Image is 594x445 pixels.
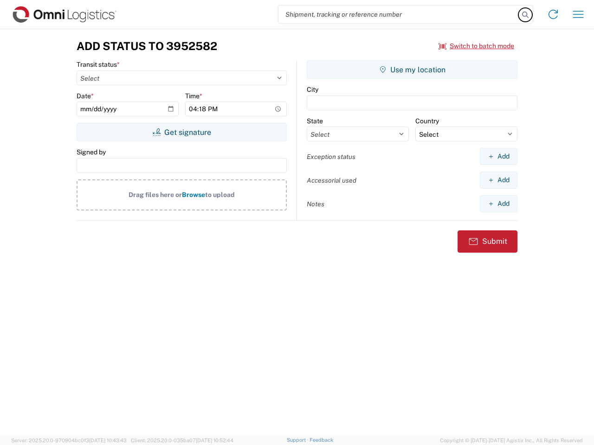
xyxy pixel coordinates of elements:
[480,148,517,165] button: Add
[307,176,356,184] label: Accessorial used
[77,92,94,100] label: Date
[310,437,333,443] a: Feedback
[129,191,182,198] span: Drag files here or
[440,436,583,445] span: Copyright © [DATE]-[DATE] Agistix Inc., All Rights Reserved
[307,117,323,125] label: State
[415,117,439,125] label: Country
[480,195,517,212] button: Add
[307,85,318,94] label: City
[89,438,127,443] span: [DATE] 10:43:43
[77,123,287,141] button: Get signature
[77,148,106,156] label: Signed by
[77,60,120,69] label: Transit status
[307,60,517,79] button: Use my location
[131,438,233,443] span: Client: 2025.20.0-035ba07
[77,39,217,53] h3: Add Status to 3952582
[185,92,202,100] label: Time
[439,38,514,54] button: Switch to batch mode
[205,191,235,198] span: to upload
[11,438,127,443] span: Server: 2025.20.0-970904bc0f3
[182,191,205,198] span: Browse
[287,437,310,443] a: Support
[458,230,517,253] button: Submit
[196,438,233,443] span: [DATE] 10:52:44
[307,153,355,161] label: Exception status
[480,172,517,189] button: Add
[278,6,519,23] input: Shipment, tracking or reference number
[307,200,324,208] label: Notes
